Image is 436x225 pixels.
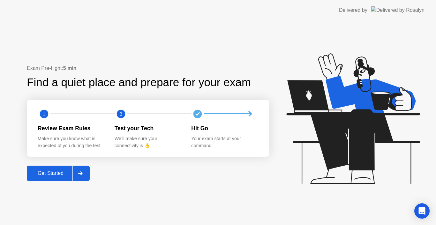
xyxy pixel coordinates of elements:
[115,124,181,132] div: Test your Tech
[27,64,269,72] div: Exam Pre-flight:
[38,124,104,132] div: Review Exam Rules
[27,166,90,181] button: Get Started
[191,135,258,149] div: Your exam starts at your command
[339,6,367,14] div: Delivered by
[191,124,258,132] div: Hit Go
[29,170,72,176] div: Get Started
[38,135,104,149] div: Make sure you know what is expected of you during the test.
[43,111,45,117] text: 1
[27,74,252,91] div: Find a quiet place and prepare for your exam
[63,65,77,71] b: 5 min
[120,111,122,117] text: 2
[115,135,181,149] div: We’ll make sure your connectivity is 👌
[371,6,425,14] img: Delivered by Rosalyn
[414,203,430,219] div: Open Intercom Messenger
